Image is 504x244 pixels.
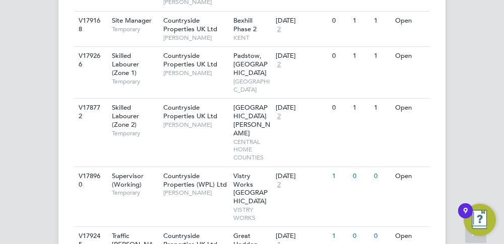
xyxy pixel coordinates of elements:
[393,167,428,186] div: Open
[233,16,257,33] span: Bexhill Phase 2
[350,47,371,65] div: 1
[112,103,139,129] span: Skilled Labourer (Zone 2)
[163,51,217,68] span: Countryside Properties UK Ltd
[163,172,227,189] span: Countryside Properties (WPL) Ltd
[112,51,139,77] span: Skilled Labourer (Zone 1)
[163,189,229,197] span: [PERSON_NAME]
[276,25,282,34] span: 2
[371,47,393,65] div: 1
[233,103,270,137] span: [GEOGRAPHIC_DATA][PERSON_NAME]
[112,189,158,197] span: Temporary
[463,211,468,224] div: 9
[233,138,271,161] span: CENTRAL HOME COUNTIES
[330,47,351,65] div: 0
[350,167,371,186] div: 0
[233,172,268,206] span: Vistry Works [GEOGRAPHIC_DATA]
[233,206,271,221] span: VISTRY WORKS
[76,167,104,194] div: V178960
[371,167,393,186] div: 0
[112,129,158,137] span: Temporary
[233,77,271,93] span: [GEOGRAPHIC_DATA]
[371,12,393,30] div: 1
[76,99,104,126] div: V178772
[393,99,428,117] div: Open
[76,12,104,39] div: V179168
[233,34,271,42] span: KENT
[371,99,393,117] div: 1
[233,51,268,77] span: Padstow, [GEOGRAPHIC_DATA]
[276,52,327,60] div: [DATE]
[163,69,229,77] span: [PERSON_NAME]
[163,16,217,33] span: Countryside Properties UK Ltd
[276,112,282,121] span: 2
[76,47,104,74] div: V179266
[112,77,158,86] span: Temporary
[464,204,496,236] button: Open Resource Center, 9 new notifications
[330,12,351,30] div: 0
[276,232,327,240] div: [DATE]
[276,181,282,189] span: 2
[163,121,229,129] span: [PERSON_NAME]
[276,60,282,69] span: 2
[112,16,152,25] span: Site Manager
[330,167,351,186] div: 1
[276,104,327,112] div: [DATE]
[112,172,144,189] span: Supervisor (Working)
[350,99,371,117] div: 1
[112,25,158,33] span: Temporary
[350,12,371,30] div: 1
[163,103,217,120] span: Countryside Properties UK Ltd
[276,172,327,181] div: [DATE]
[393,47,428,65] div: Open
[163,34,229,42] span: [PERSON_NAME]
[276,17,327,25] div: [DATE]
[393,12,428,30] div: Open
[330,99,351,117] div: 0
